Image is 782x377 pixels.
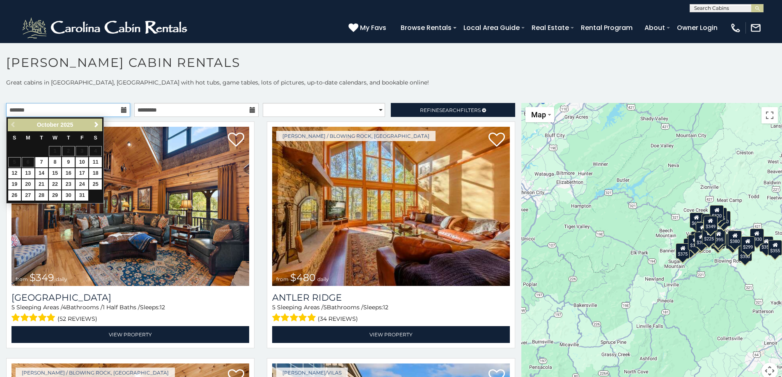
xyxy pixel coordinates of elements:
span: My Favs [360,23,386,33]
span: Saturday [94,135,97,141]
div: $330 [684,238,698,254]
a: View Property [11,326,249,343]
a: 11 [89,157,102,167]
div: $225 [702,228,716,244]
div: $675 [713,231,727,246]
div: $565 [702,214,715,229]
a: 22 [49,179,62,190]
a: Rental Program [577,21,637,35]
a: 12 [8,168,21,178]
a: 26 [8,190,21,201]
a: About [640,21,669,35]
span: $480 [290,272,316,283]
span: $349 [30,272,54,283]
span: Search [439,107,461,113]
span: 2025 [60,121,73,128]
a: Antler Ridge from $480 daily [272,127,510,286]
a: Antler Ridge [272,292,510,303]
div: $320 [710,205,724,220]
a: 25 [89,179,102,190]
div: $299 [741,236,755,252]
span: 12 [160,304,165,311]
div: $395 [695,231,709,247]
a: My Favs [349,23,388,33]
span: 12 [383,304,388,311]
a: Local Area Guide [459,21,524,35]
a: Real Estate [527,21,573,35]
a: 28 [35,190,48,201]
span: 5 [272,304,275,311]
h3: Diamond Creek Lodge [11,292,249,303]
img: phone-regular-white.png [730,22,741,34]
div: $255 [713,208,727,223]
div: Sleeping Areas / Bathrooms / Sleeps: [11,303,249,324]
span: Tuesday [40,135,43,141]
span: daily [56,276,67,282]
a: 17 [76,168,88,178]
div: $695 [726,233,740,249]
span: from [16,276,28,282]
button: Toggle fullscreen view [761,107,778,123]
a: 10 [76,157,88,167]
span: 1 Half Baths / [103,304,140,311]
span: Thursday [67,135,70,141]
a: 15 [49,168,62,178]
a: 21 [35,179,48,190]
a: 19 [8,179,21,190]
a: View Property [272,326,510,343]
button: Change map style [525,107,554,122]
a: 20 [22,179,34,190]
a: Owner Login [673,21,722,35]
a: 23 [62,179,75,190]
span: Wednesday [53,135,57,141]
div: $325 [688,234,702,250]
a: Diamond Creek Lodge from $349 daily [11,127,249,286]
div: $250 [717,211,731,226]
img: White-1-2.png [21,16,191,40]
div: $380 [728,230,742,246]
a: 14 [35,168,48,178]
a: [PERSON_NAME] / Blowing Rock, [GEOGRAPHIC_DATA] [276,131,436,141]
a: [GEOGRAPHIC_DATA] [11,292,249,303]
a: Add to favorites [228,132,244,149]
div: $635 [690,212,704,228]
a: 9 [62,157,75,167]
div: $930 [750,228,764,244]
a: Next [91,120,101,130]
div: Sleeping Areas / Bathrooms / Sleeps: [272,303,510,324]
img: mail-regular-white.png [750,22,761,34]
div: $375 [676,243,690,259]
span: (34 reviews) [318,313,358,324]
span: Monday [26,135,30,141]
span: daily [317,276,329,282]
a: 30 [62,190,75,201]
div: $315 [711,233,725,249]
div: $350 [738,245,752,261]
div: $410 [696,222,710,238]
span: from [276,276,289,282]
span: Next [93,121,100,128]
a: 29 [49,190,62,201]
div: $349 [704,216,718,231]
a: RefineSearchFilters [391,103,515,117]
img: Diamond Creek Lodge [11,127,249,286]
a: Browse Rentals [397,21,456,35]
span: (52 reviews) [57,313,97,324]
span: Refine Filters [420,107,481,113]
a: 7 [35,157,48,167]
a: 18 [89,168,102,178]
span: Sunday [13,135,16,141]
span: Map [531,110,546,119]
img: Antler Ridge [272,127,510,286]
div: $355 [759,236,773,251]
a: 8 [49,157,62,167]
a: 16 [62,168,75,178]
a: 31 [76,190,88,201]
div: $395 [712,228,726,244]
a: 13 [22,168,34,178]
a: 27 [22,190,34,201]
span: Friday [80,135,84,141]
a: 24 [76,179,88,190]
span: October [37,121,59,128]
